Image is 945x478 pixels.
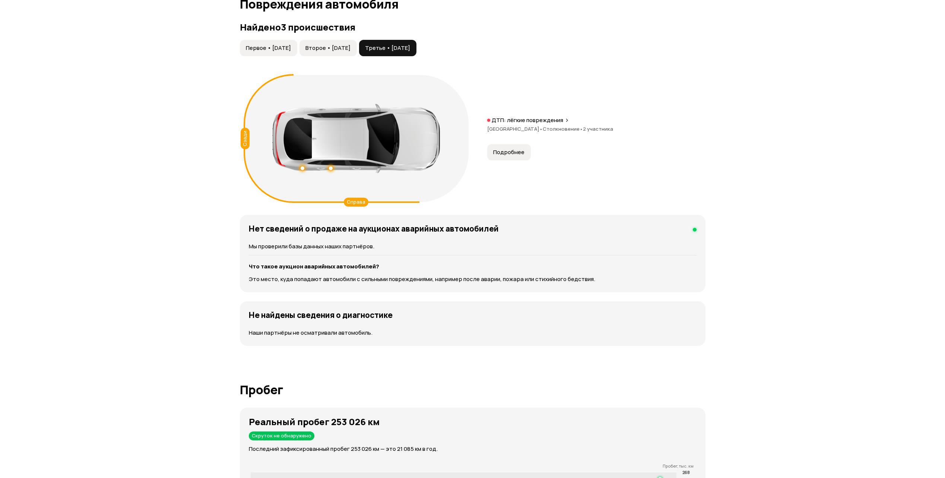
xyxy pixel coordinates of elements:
[249,431,314,440] div: Скруток не обнаружено
[580,125,583,132] span: •
[344,198,368,207] div: Справа
[492,117,563,124] p: ДТП: лёгкие повреждения
[305,44,351,52] span: Второе • [DATE]
[543,125,583,132] span: Столкновение
[249,224,499,233] h4: Нет сведений о продаже на аукционах аварийных автомобилей
[365,44,410,52] span: Третье • [DATE]
[249,275,697,283] p: Это место, куда попадают автомобили с сильными повреждениями, например после аварии, пожара или с...
[240,22,705,32] h3: Найдено 3 происшествия
[249,463,694,469] p: Пробег, тыс. км
[241,128,250,149] div: Сзади
[299,40,357,56] button: Второе • [DATE]
[249,242,697,251] p: Мы проверили базы данных наших партнёров.
[487,125,543,132] span: [GEOGRAPHIC_DATA]
[487,144,531,160] button: Подробнее
[359,40,416,56] button: Третье • [DATE]
[240,383,705,396] h1: Пробег
[249,415,380,428] strong: Реальный пробег 253 026 км
[583,125,613,132] span: 2 участника
[249,262,379,270] strong: Что такое аукцион аварийных автомобилей?
[246,44,291,52] span: Первое • [DATE]
[249,445,705,453] p: Последний зафиксированный пробег 253 026 км — это 21 085 км в год.
[493,149,524,156] span: Подробнее
[240,40,297,56] button: Первое • [DATE]
[682,469,690,475] tspan: 268
[539,125,543,132] span: •
[249,310,393,320] h4: Не найдены сведения о диагностике
[249,329,697,337] p: Наши партнёры не осматривали автомобиль.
